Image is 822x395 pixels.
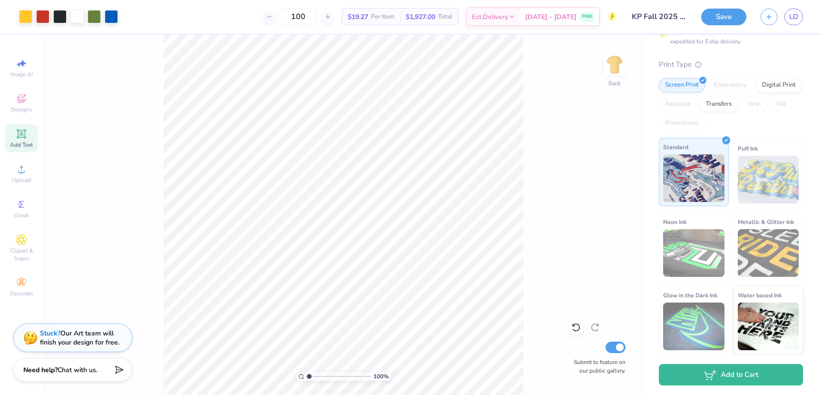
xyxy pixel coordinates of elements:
div: Transfers [700,97,738,111]
input: – – [280,8,317,25]
strong: Fresh Prints Flash: [670,29,721,37]
span: LD [789,11,798,22]
span: Puff Ink [738,143,758,153]
div: Digital Print [756,78,802,92]
span: Designs [11,106,32,113]
span: Glow in the Dark Ink [663,290,717,300]
div: This color can be expedited for 5 day delivery. [670,29,787,46]
img: Metallic & Glitter Ink [738,229,799,277]
div: Screen Print [659,78,705,92]
span: Upload [12,176,31,184]
span: Clipart & logos [5,247,38,262]
img: Water based Ink [738,303,799,350]
span: 100 % [373,372,389,381]
span: Est. Delivery [472,12,508,22]
img: Back [605,55,624,74]
img: Glow in the Dark Ink [663,303,724,350]
span: Chat with us. [58,365,98,375]
span: Greek [14,212,29,219]
span: Image AI [10,71,33,78]
span: $1,927.00 [406,12,435,22]
span: Metallic & Glitter Ink [738,217,794,227]
img: Neon Ink [663,229,724,277]
div: Our Art team will finish your design for free. [40,329,119,347]
span: Water based Ink [738,290,782,300]
span: [DATE] - [DATE] [525,12,577,22]
button: Save [701,9,746,25]
div: Foil [770,97,793,111]
div: Embroidery [708,78,753,92]
span: Neon Ink [663,217,686,227]
span: Standard [663,142,688,152]
img: Standard [663,154,724,202]
img: Puff Ink [738,156,799,203]
a: LD [784,9,803,25]
input: Untitled Design [624,7,694,26]
div: Back [608,79,621,88]
span: Add Text [10,141,33,149]
div: Print Type [659,59,803,70]
label: Submit to feature on our public gallery. [568,358,626,375]
div: Applique [659,97,697,111]
strong: Stuck? [40,329,60,338]
div: Vinyl [741,97,767,111]
button: Add to Cart [659,364,803,385]
span: Per Item [371,12,394,22]
div: Rhinestones [659,116,705,131]
span: Total [438,12,452,22]
strong: Need help? [23,365,58,375]
span: FREE [582,13,592,20]
span: $19.27 [348,12,368,22]
span: Decorate [10,290,33,297]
